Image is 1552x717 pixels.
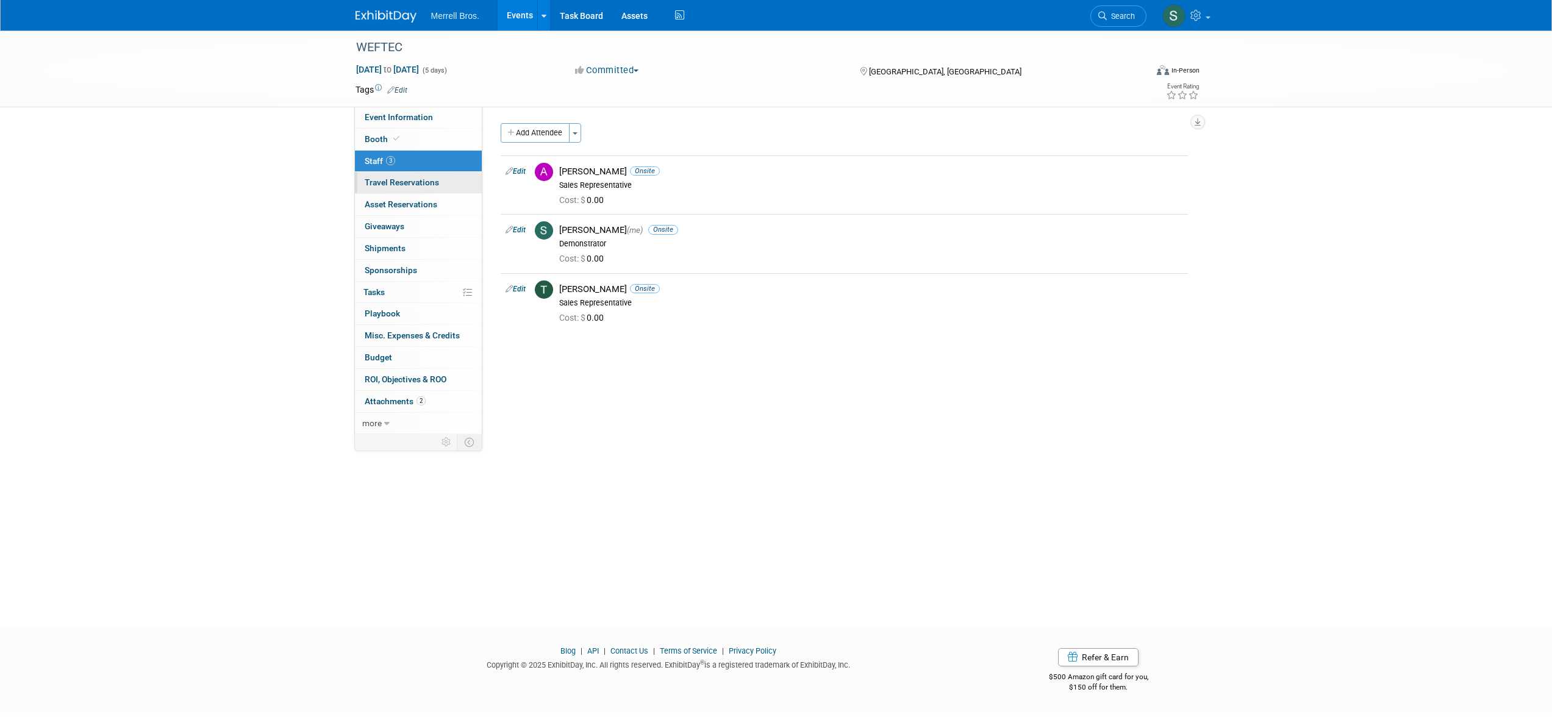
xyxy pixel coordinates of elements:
[356,657,982,671] div: Copyright © 2025 ExhibitDay, Inc. All rights reserved. ExhibitDay is a registered trademark of Ex...
[700,659,704,666] sup: ®
[1090,5,1146,27] a: Search
[365,156,395,166] span: Staff
[559,298,1183,308] div: Sales Representative
[559,180,1183,190] div: Sales Representative
[578,646,585,655] span: |
[365,243,406,253] span: Shipments
[559,284,1183,295] div: [PERSON_NAME]
[650,646,658,655] span: |
[431,11,479,21] span: Merrell Bros.
[648,225,678,234] span: Onsite
[362,418,382,428] span: more
[1107,12,1135,21] span: Search
[559,195,609,205] span: 0.00
[417,396,426,405] span: 2
[601,646,609,655] span: |
[365,330,460,340] span: Misc. Expenses & Credits
[729,646,776,655] a: Privacy Policy
[352,37,1128,59] div: WEFTEC
[436,434,457,450] td: Personalize Event Tab Strip
[610,646,648,655] a: Contact Us
[587,646,599,655] a: API
[559,254,609,263] span: 0.00
[365,352,392,362] span: Budget
[355,260,482,281] a: Sponsorships
[630,284,660,293] span: Onsite
[365,221,404,231] span: Giveaways
[1000,664,1197,692] div: $500 Amazon gift card for you,
[1171,66,1200,75] div: In-Person
[355,172,482,193] a: Travel Reservations
[627,226,643,235] span: (me)
[559,254,587,263] span: Cost: $
[355,194,482,215] a: Asset Reservations
[355,282,482,303] a: Tasks
[571,64,643,77] button: Committed
[1075,63,1200,82] div: Event Format
[1166,84,1199,90] div: Event Rating
[386,156,395,165] span: 3
[559,239,1183,249] div: Demonstrator
[559,195,587,205] span: Cost: $
[1162,4,1185,27] img: Shannon Kennedy
[365,177,439,187] span: Travel Reservations
[1157,65,1169,75] img: Format-Inperson.png
[630,166,660,176] span: Onsite
[365,265,417,275] span: Sponsorships
[355,238,482,259] a: Shipments
[355,129,482,150] a: Booth
[535,163,553,181] img: A.jpg
[365,112,433,122] span: Event Information
[421,66,447,74] span: (5 days)
[356,64,420,75] span: [DATE] [DATE]
[355,413,482,434] a: more
[355,369,482,390] a: ROI, Objectives & ROO
[719,646,727,655] span: |
[355,391,482,412] a: Attachments2
[382,65,393,74] span: to
[559,166,1183,177] div: [PERSON_NAME]
[355,347,482,368] a: Budget
[356,84,407,96] td: Tags
[560,646,576,655] a: Blog
[355,216,482,237] a: Giveaways
[660,646,717,655] a: Terms of Service
[1000,682,1197,693] div: $150 off for them.
[355,325,482,346] a: Misc. Expenses & Credits
[363,287,385,297] span: Tasks
[501,123,570,143] button: Add Attendee
[559,313,587,323] span: Cost: $
[559,313,609,323] span: 0.00
[506,167,526,176] a: Edit
[535,221,553,240] img: S.jpg
[365,134,402,144] span: Booth
[457,434,482,450] td: Toggle Event Tabs
[387,86,407,95] a: Edit
[365,199,437,209] span: Asset Reservations
[559,224,1183,236] div: [PERSON_NAME]
[356,10,417,23] img: ExhibitDay
[535,280,553,299] img: T.jpg
[365,374,446,384] span: ROI, Objectives & ROO
[506,226,526,234] a: Edit
[355,151,482,172] a: Staff3
[1058,648,1139,666] a: Refer & Earn
[355,107,482,128] a: Event Information
[365,396,426,406] span: Attachments
[869,67,1021,76] span: [GEOGRAPHIC_DATA], [GEOGRAPHIC_DATA]
[506,285,526,293] a: Edit
[393,135,399,142] i: Booth reservation complete
[365,309,400,318] span: Playbook
[355,303,482,324] a: Playbook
